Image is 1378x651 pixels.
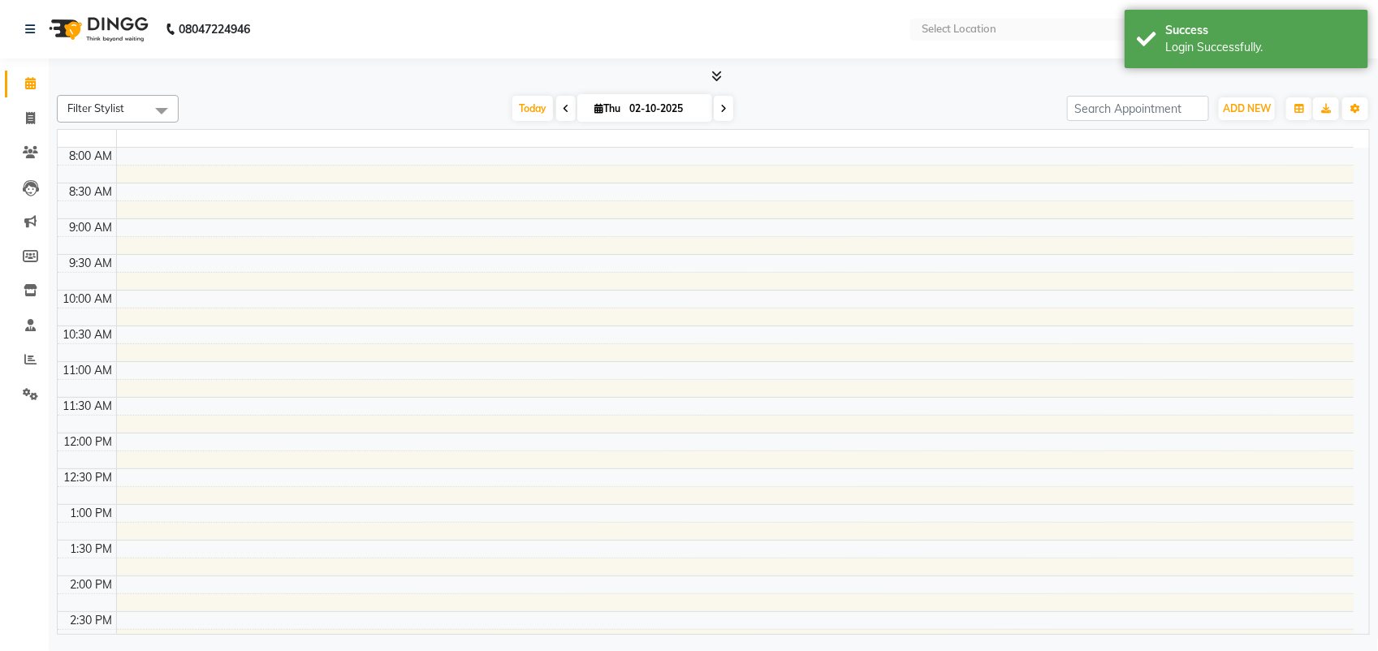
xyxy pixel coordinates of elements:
img: logo [41,6,153,52]
input: 2025-10-02 [624,97,706,121]
span: ADD NEW [1223,102,1271,114]
div: 8:00 AM [67,148,116,165]
span: Filter Stylist [67,101,124,114]
div: 9:00 AM [67,219,116,236]
div: 8:30 AM [67,183,116,200]
button: ADD NEW [1219,97,1275,120]
div: Success [1165,22,1356,39]
b: 08047224946 [179,6,250,52]
span: Thu [590,102,624,114]
div: 2:30 PM [67,612,116,629]
input: Search Appointment [1067,96,1209,121]
div: 10:30 AM [60,326,116,343]
div: Select Location [922,21,996,37]
div: 10:00 AM [60,291,116,308]
span: Today [512,96,553,121]
div: Login Successfully. [1165,39,1356,56]
div: 2:00 PM [67,576,116,593]
div: 12:00 PM [61,433,116,451]
div: 9:30 AM [67,255,116,272]
div: 11:30 AM [60,398,116,415]
div: 1:00 PM [67,505,116,522]
div: 12:30 PM [61,469,116,486]
div: 11:00 AM [60,362,116,379]
div: 1:30 PM [67,541,116,558]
